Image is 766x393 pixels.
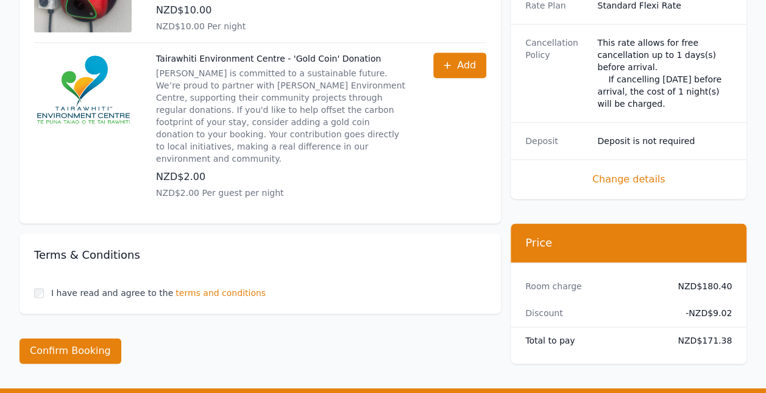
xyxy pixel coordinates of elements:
[176,287,266,299] span: terms and conditions
[156,20,409,32] p: NZD$10.00 Per night
[525,236,732,250] h3: Price
[34,248,486,262] h3: Terms & Conditions
[156,187,409,199] p: NZD$2.00 Per guest per night
[597,135,732,147] dd: Deposit is not required
[433,52,486,78] button: Add
[597,37,732,110] div: This rate allows for free cancellation up to 1 days(s) before arrival. If cancelling [DATE] befor...
[51,288,173,298] label: I have read and agree to the
[525,135,587,147] dt: Deposit
[670,280,732,292] dd: NZD$180.40
[525,280,660,292] dt: Room charge
[670,307,732,319] dd: - NZD$9.02
[34,52,132,126] img: Tairawhiti Environment Centre - 'Gold Coin' Donation
[670,334,732,347] dd: NZD$171.38
[525,172,732,187] span: Change details
[156,3,409,18] p: NZD$10.00
[525,334,660,347] dt: Total to pay
[457,58,476,73] span: Add
[525,37,587,110] dt: Cancellation Policy
[156,67,409,165] p: [PERSON_NAME] is committed to a sustainable future. We’re proud to partner with [PERSON_NAME] Env...
[20,338,121,364] button: Confirm Booking
[156,52,409,65] p: Tairawhiti Environment Centre - 'Gold Coin' Donation
[156,170,409,184] p: NZD$2.00
[525,307,660,319] dt: Discount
